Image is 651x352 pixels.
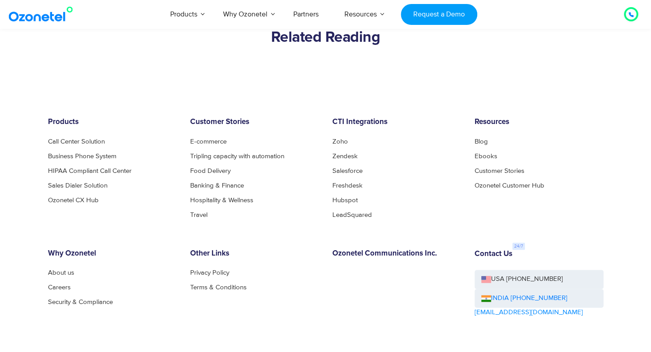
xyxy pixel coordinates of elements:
[401,4,477,25] a: Request a Demo
[48,299,113,305] a: Security & Compliance
[475,118,603,127] h6: Resources
[475,138,488,145] a: Blog
[48,29,603,47] h2: Related Reading
[190,284,247,291] a: Terms & Conditions
[481,276,491,283] img: us-flag.png
[475,308,583,318] a: [EMAIL_ADDRESS][DOMAIN_NAME]
[48,168,132,174] a: HIPAA Compliant Call Center
[475,182,544,189] a: Ozonetel Customer Hub
[48,138,105,145] a: Call Center Solution
[190,138,227,145] a: E-commerce
[332,197,358,204] a: Hubspot
[332,249,461,258] h6: Ozonetel Communications Inc.
[48,118,177,127] h6: Products
[48,197,99,204] a: Ozonetel CX Hub
[190,212,208,218] a: Travel
[481,293,567,304] a: INDIA [PHONE_NUMBER]
[332,138,348,145] a: Zoho
[190,269,229,276] a: Privacy Policy
[332,212,372,218] a: LeadSquared
[332,182,363,189] a: Freshdesk
[190,197,253,204] a: Hospitality & Wellness
[190,182,244,189] a: Banking & Finance
[190,153,284,160] a: Tripling capacity with automation
[48,249,177,258] h6: Why Ozonetel
[475,153,497,160] a: Ebooks
[475,270,603,289] a: USA [PHONE_NUMBER]
[332,118,461,127] h6: CTI Integrations
[48,269,74,276] a: About us
[48,153,116,160] a: Business Phone System
[475,250,512,259] h6: Contact Us
[481,295,491,302] img: ind-flag.png
[48,182,108,189] a: Sales Dialer Solution
[190,118,319,127] h6: Customer Stories
[475,168,524,174] a: Customer Stories
[332,168,363,174] a: Salesforce
[48,284,71,291] a: Careers
[332,153,358,160] a: Zendesk
[190,168,231,174] a: Food Delivery
[190,249,319,258] h6: Other Links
